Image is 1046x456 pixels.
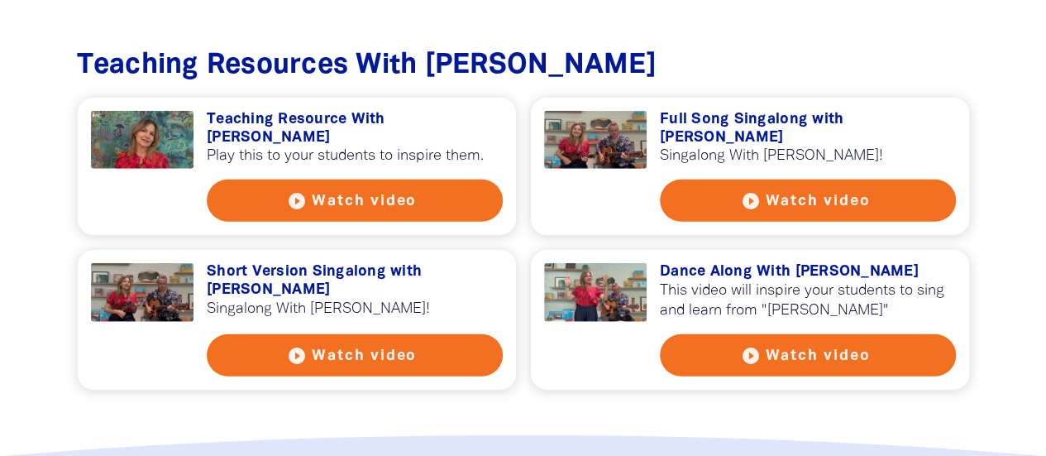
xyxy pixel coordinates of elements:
button: play_circle_filled Watch video [207,180,503,222]
button: play_circle_filled Watch video [660,180,956,222]
button: play_circle_filled Watch video [660,334,956,377]
h3: Dance Along With [PERSON_NAME] [660,263,956,281]
i: play_circle_filled [740,191,760,211]
i: play_circle_filled [287,191,307,211]
h3: Short Version Singalong with [PERSON_NAME] [207,263,503,299]
span: Teaching Resources With [PERSON_NAME] [77,53,657,79]
button: play_circle_filled Watch video [207,334,503,377]
i: play_circle_filled [740,346,760,366]
h3: Full Song Singalong with [PERSON_NAME] [660,111,956,146]
h3: Teaching Resource With [PERSON_NAME] [207,111,503,146]
i: play_circle_filled [287,346,307,366]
